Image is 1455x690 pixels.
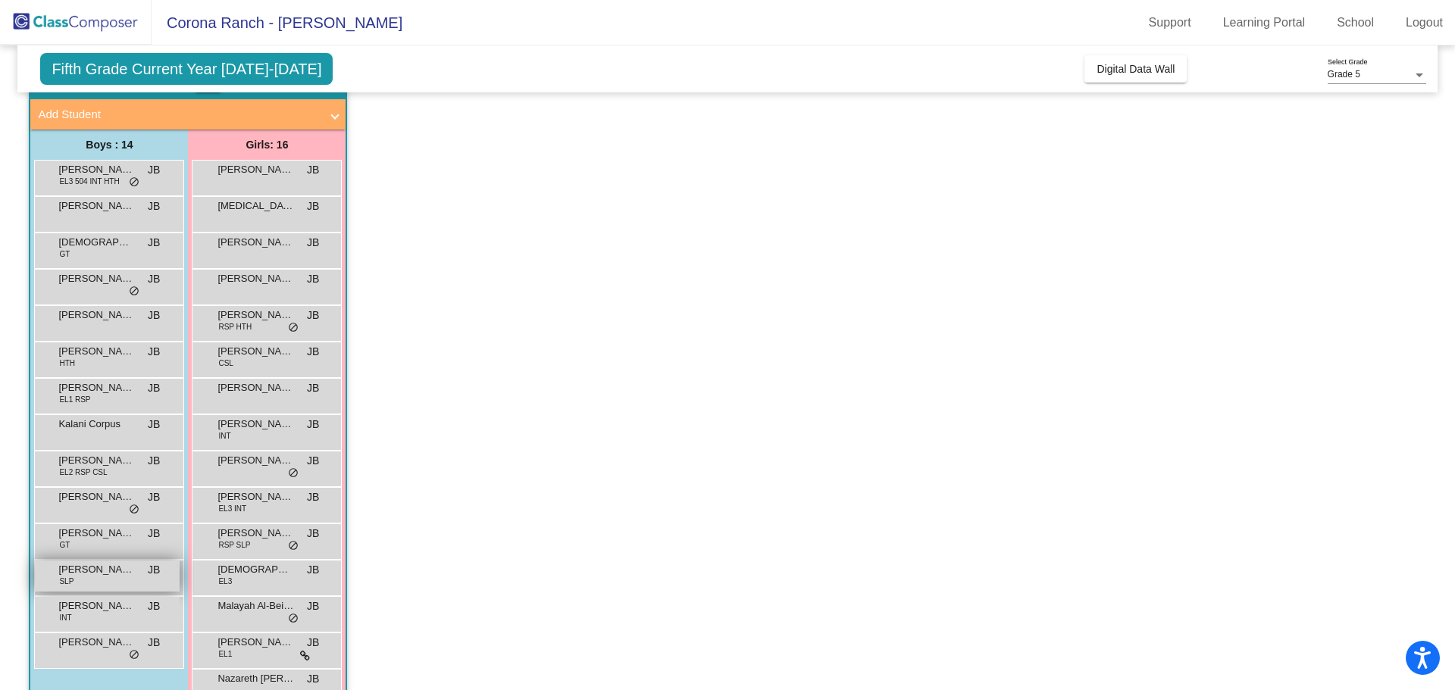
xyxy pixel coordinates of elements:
span: [PERSON_NAME] [217,489,293,504]
span: [PERSON_NAME] [58,635,134,650]
span: JB [148,526,160,542]
span: do_not_disturb_alt [129,176,139,189]
mat-expansion-panel-header: Add Student [30,99,346,130]
span: GT [59,539,70,551]
span: JB [148,380,160,396]
span: JB [307,417,319,432]
span: JB [307,162,319,178]
span: JB [307,380,319,396]
span: JB [307,198,319,214]
button: Print Students Details [195,70,221,92]
span: [PERSON_NAME] [58,308,134,323]
span: do_not_disturb_alt [288,540,299,552]
span: Fifth Grade Current Year [DATE]-[DATE] [40,53,333,85]
span: [PERSON_NAME] [217,344,293,359]
span: do_not_disturb_alt [288,322,299,334]
span: SLP [59,576,74,587]
span: [PERSON_NAME] [58,198,134,214]
span: [DEMOGRAPHIC_DATA][PERSON_NAME] [58,235,134,250]
span: [DEMOGRAPHIC_DATA][PERSON_NAME] [217,562,293,577]
span: JB [148,598,160,614]
span: [PERSON_NAME] [58,162,134,177]
span: RSP SLP [218,539,250,551]
span: EL2 RSP CSL [59,467,107,478]
span: [PERSON_NAME] [217,417,293,432]
span: JB [148,635,160,651]
span: do_not_disturb_alt [129,649,139,661]
a: School [1325,11,1386,35]
span: JB [148,271,160,287]
span: [PERSON_NAME] [217,526,293,541]
span: do_not_disturb_alt [129,286,139,298]
span: CSL [218,357,233,369]
button: Digital Data Wall [1084,55,1187,83]
span: JB [307,453,319,469]
span: Corona Ranch - [PERSON_NAME] [152,11,402,35]
span: Nazareth [PERSON_NAME] [217,671,293,686]
span: JB [148,562,160,578]
span: [PERSON_NAME] [58,598,134,614]
span: [PERSON_NAME] [58,344,134,359]
div: Boys : 14 [30,130,188,160]
span: JB [307,562,319,578]
span: Kalani Corpus [58,417,134,432]
span: [PERSON_NAME] [217,271,293,286]
a: Support [1137,11,1203,35]
span: [PERSON_NAME] [58,526,134,541]
a: Logout [1394,11,1455,35]
span: EL1 RSP [59,394,90,405]
span: do_not_disturb_alt [288,613,299,625]
span: Malayah Al-Beitawi [217,598,293,614]
span: JB [307,671,319,687]
span: Digital Data Wall [1097,63,1175,75]
span: INT [59,612,71,623]
span: JB [148,453,160,469]
span: JB [307,526,319,542]
span: JB [307,235,319,251]
span: [PERSON_NAME] [217,635,293,650]
span: JB [148,308,160,323]
span: JB [148,344,160,360]
span: do_not_disturb_alt [129,504,139,516]
span: JB [148,235,160,251]
span: EL1 [218,648,232,660]
span: JB [307,635,319,651]
div: Girls: 16 [188,130,346,160]
span: JB [307,344,319,360]
span: EL3 INT [218,503,246,514]
span: RSP HTH [218,321,252,333]
span: JB [307,489,319,505]
span: [PERSON_NAME] [58,271,134,286]
span: EL3 [218,576,232,587]
span: [MEDICAL_DATA][PERSON_NAME] [217,198,293,214]
span: [PERSON_NAME] [217,308,293,323]
span: [PERSON_NAME] [217,453,293,468]
span: do_not_disturb_alt [288,467,299,479]
mat-panel-title: Add Student [38,106,320,123]
span: [PERSON_NAME] [58,453,134,468]
span: [PERSON_NAME] [217,235,293,250]
span: [PERSON_NAME] [217,162,293,177]
span: [PERSON_NAME] [217,380,293,395]
span: JB [307,271,319,287]
span: JB [148,417,160,432]
span: [PERSON_NAME] [58,380,134,395]
a: Learning Portal [1211,11,1318,35]
span: INT [218,430,230,442]
span: GT [59,248,70,260]
span: HTH [59,357,75,369]
span: [PERSON_NAME] [58,562,134,577]
span: JB [148,198,160,214]
span: EL3 504 INT HTH [59,176,119,187]
span: JB [307,598,319,614]
span: JB [148,162,160,178]
span: [PERSON_NAME] [58,489,134,504]
span: JB [148,489,160,505]
span: Grade 5 [1328,69,1360,80]
span: JB [307,308,319,323]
